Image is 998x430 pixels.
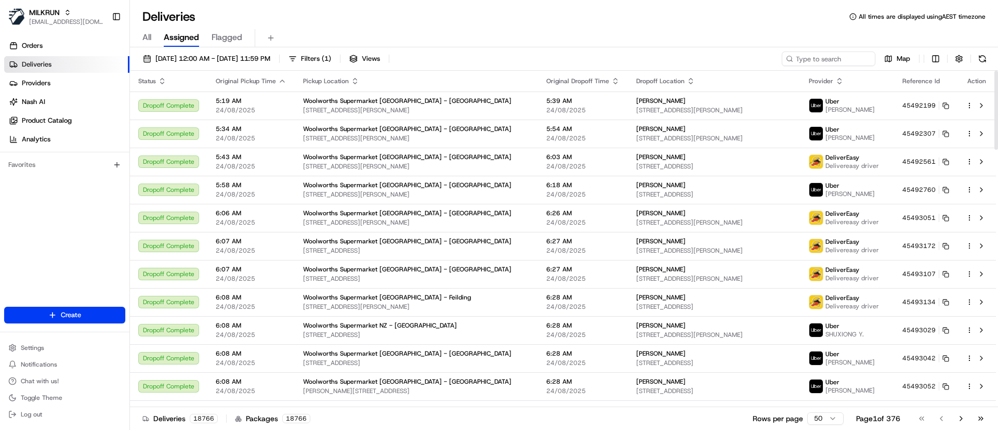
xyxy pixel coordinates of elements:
[282,414,310,423] div: 18766
[825,330,864,338] span: SHUXIONG Y.
[4,131,129,148] a: Analytics
[21,394,62,402] span: Toggle Theme
[546,125,620,133] span: 5:54 AM
[212,31,242,44] span: Flagged
[216,275,286,283] span: 24/08/2025
[190,414,218,423] div: 18766
[809,351,823,365] img: uber-new-logo.jpeg
[216,190,286,199] span: 24/08/2025
[636,237,686,245] span: [PERSON_NAME]
[825,153,859,162] span: DeliverEasy
[4,37,129,54] a: Orders
[22,41,43,50] span: Orders
[138,51,275,66] button: [DATE] 12:00 AM - [DATE] 11:59 PM
[809,127,823,140] img: uber-new-logo.jpeg
[782,51,875,66] input: Type to search
[4,4,108,29] button: MILKRUNMILKRUN[EMAIL_ADDRESS][DOMAIN_NAME]
[902,382,949,390] button: 45493052
[4,341,125,355] button: Settings
[21,360,57,369] span: Notifications
[29,7,60,18] button: MILKRUN
[825,125,839,134] span: Uber
[879,51,915,66] button: Map
[902,158,949,166] button: 45492561
[546,209,620,217] span: 6:26 AM
[809,99,823,112] img: uber-new-logo.jpeg
[216,293,286,302] span: 6:08 AM
[216,303,286,311] span: 24/08/2025
[546,406,620,414] span: 6:29 AM
[902,270,949,278] button: 45493107
[235,413,310,424] div: Packages
[636,106,792,114] span: [STREET_ADDRESS][PERSON_NAME]
[859,12,986,21] span: All times are displayed using AEST timezone
[216,359,286,367] span: 24/08/2025
[303,387,530,395] span: [PERSON_NAME][STREET_ADDRESS]
[825,406,872,414] span: DoorDash Drive
[636,331,792,339] span: [STREET_ADDRESS][PERSON_NAME]
[303,125,511,133] span: Woolworths Supermarket [GEOGRAPHIC_DATA] - [GEOGRAPHIC_DATA]
[809,267,823,281] img: delivereasy_logo.png
[362,54,380,63] span: Views
[636,134,792,142] span: [STREET_ADDRESS][PERSON_NAME]
[216,246,286,255] span: 24/08/2025
[216,209,286,217] span: 6:06 AM
[546,275,620,283] span: 24/08/2025
[142,413,218,424] div: Deliveries
[216,387,286,395] span: 24/08/2025
[303,77,349,85] span: Pickup Location
[902,129,949,138] button: 45492307
[546,349,620,358] span: 6:28 AM
[21,344,44,352] span: Settings
[636,265,686,273] span: [PERSON_NAME]
[809,323,823,337] img: uber-new-logo.jpeg
[4,56,129,73] a: Deliveries
[4,357,125,372] button: Notifications
[546,331,620,339] span: 24/08/2025
[902,326,949,334] button: 45493029
[216,331,286,339] span: 24/08/2025
[21,377,59,385] span: Chat with us!
[216,162,286,171] span: 24/08/2025
[636,377,686,386] span: [PERSON_NAME]
[636,275,792,283] span: [STREET_ADDRESS][PERSON_NAME]
[636,181,686,189] span: [PERSON_NAME]
[4,112,129,129] a: Product Catalog
[4,157,125,173] div: Favorites
[809,380,823,393] img: uber-new-logo.jpeg
[303,377,511,386] span: Woolworths Supermarket [GEOGRAPHIC_DATA] - [GEOGRAPHIC_DATA]
[636,77,685,85] span: Dropoff Location
[216,125,286,133] span: 5:34 AM
[966,77,988,85] div: Action
[4,307,125,323] button: Create
[636,162,792,171] span: [STREET_ADDRESS]
[4,407,125,422] button: Log out
[29,18,103,26] button: [EMAIL_ADDRESS][DOMAIN_NAME]
[303,303,530,311] span: [STREET_ADDRESS][PERSON_NAME]
[22,135,50,144] span: Analytics
[897,54,910,63] span: Map
[975,51,990,66] button: Refresh
[825,274,879,282] span: Delivereasy driver
[546,265,620,273] span: 6:27 AM
[303,218,530,227] span: [STREET_ADDRESS][PERSON_NAME]
[825,246,879,254] span: Delivereasy driver
[825,238,859,246] span: DeliverEasy
[303,190,530,199] span: [STREET_ADDRESS][PERSON_NAME]
[825,97,839,106] span: Uber
[636,406,686,414] span: [PERSON_NAME]
[825,358,875,367] span: [PERSON_NAME]
[216,153,286,161] span: 5:43 AM
[636,246,792,255] span: [STREET_ADDRESS][PERSON_NAME]
[142,31,151,44] span: All
[636,153,686,161] span: [PERSON_NAME]
[809,211,823,225] img: delivereasy_logo.png
[825,378,839,386] span: Uber
[546,359,620,367] span: 24/08/2025
[22,97,45,107] span: Nash AI
[546,190,620,199] span: 24/08/2025
[902,214,949,222] button: 45493051
[825,106,875,114] span: [PERSON_NAME]
[303,293,471,302] span: Woolworths Supermarket [GEOGRAPHIC_DATA] - Feilding
[902,186,949,194] button: 45492760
